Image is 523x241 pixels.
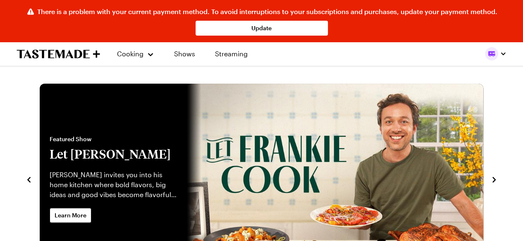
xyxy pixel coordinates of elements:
[485,47,506,60] button: Profile picture
[485,47,498,60] img: Profile picture
[166,42,203,65] a: Shows
[196,21,328,36] a: Update
[37,7,497,17] span: There is a problem with your current payment method. To avoid interruptions to your subscriptions...
[50,147,178,161] h2: Let [PERSON_NAME]
[207,42,256,65] a: Streaming
[50,170,178,200] p: [PERSON_NAME] invites you into his home kitchen where bold flavors, big ideas and good vibes beco...
[55,211,86,219] span: Learn More
[25,174,33,184] button: navigate to previous item
[117,44,154,64] button: Cooking
[50,208,91,223] a: Learn More
[17,49,100,59] a: To Tastemade Home Page
[117,50,143,58] span: Cooking
[50,135,178,143] span: Featured Show
[490,174,498,184] button: navigate to next item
